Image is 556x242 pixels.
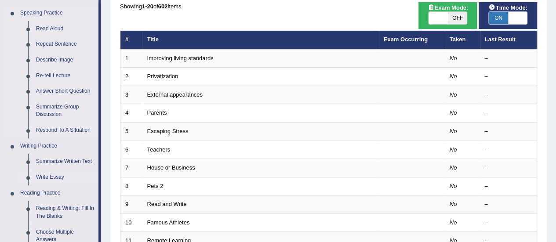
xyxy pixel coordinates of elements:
a: House or Business [147,164,195,171]
em: No [450,219,457,226]
a: Writing Practice [16,138,98,154]
a: Read Aloud [32,21,98,37]
a: Read and Write [147,201,187,207]
div: – [485,127,532,136]
th: Taken [445,31,480,49]
em: No [450,146,457,153]
th: Title [142,31,379,49]
em: No [450,183,457,189]
em: No [450,73,457,79]
td: 7 [120,159,142,177]
b: 602 [158,3,168,10]
div: – [485,91,532,99]
th: # [120,31,142,49]
em: No [450,55,457,61]
em: No [450,109,457,116]
em: No [450,91,457,98]
em: No [450,164,457,171]
div: – [485,200,532,209]
div: – [485,109,532,117]
a: Answer Short Question [32,83,98,99]
td: 3 [120,86,142,104]
span: Exam Mode: [424,3,472,12]
a: Summarize Group Discussion [32,99,98,123]
a: Escaping Stress [147,128,189,134]
a: Improving living standards [147,55,214,61]
a: Summarize Written Text [32,154,98,170]
td: 5 [120,123,142,141]
em: No [450,201,457,207]
span: OFF [448,12,467,24]
div: Showing of items. [120,2,537,11]
div: – [485,72,532,81]
th: Last Result [480,31,537,49]
td: 1 [120,49,142,68]
td: 2 [120,68,142,86]
div: – [485,54,532,63]
a: Famous Athletes [147,219,190,226]
a: Parents [147,109,167,116]
div: – [485,146,532,154]
a: Respond To A Situation [32,123,98,138]
td: 6 [120,141,142,159]
a: External appearances [147,91,203,98]
div: – [485,164,532,172]
div: – [485,182,532,191]
div: Show exams occurring in exams [418,2,477,29]
td: 9 [120,195,142,214]
a: Write Essay [32,170,98,185]
a: Pets 2 [147,183,164,189]
a: Reading Practice [16,185,98,201]
a: Teachers [147,146,171,153]
span: Time Mode: [485,3,531,12]
td: 10 [120,213,142,232]
a: Re-tell Lecture [32,68,98,84]
td: 4 [120,104,142,123]
a: Speaking Practice [16,5,98,21]
em: No [450,128,457,134]
span: ON [489,12,508,24]
td: 8 [120,177,142,195]
a: Describe Image [32,52,98,68]
a: Privatization [147,73,178,79]
b: 1-20 [142,3,153,10]
a: Repeat Sentence [32,36,98,52]
a: Exam Occurring [384,36,428,43]
a: Reading & Writing: Fill In The Blanks [32,201,98,224]
div: – [485,219,532,227]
